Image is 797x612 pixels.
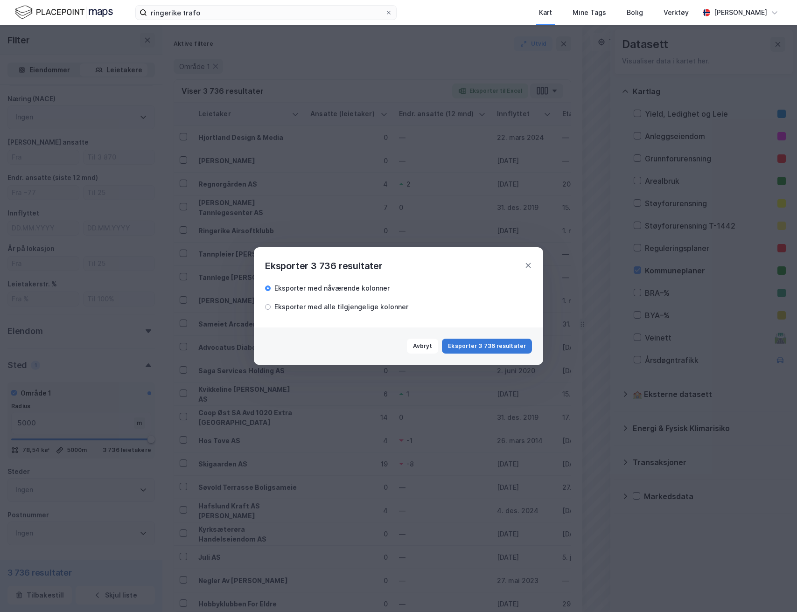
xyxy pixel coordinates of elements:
[664,7,689,18] div: Verktøy
[714,7,767,18] div: [PERSON_NAME]
[750,567,797,612] iframe: Chat Widget
[442,339,532,354] button: Eksporter 3 736 resultater
[750,567,797,612] div: Kontrollprogram for chat
[274,283,390,294] div: Eksporter med nåværende kolonner
[627,7,643,18] div: Bolig
[265,258,383,273] div: Eksporter 3 736 resultater
[274,301,408,313] div: Eksporter med alle tilgjengelige kolonner
[15,4,113,21] img: logo.f888ab2527a4732fd821a326f86c7f29.svg
[573,7,606,18] div: Mine Tags
[407,339,439,354] button: Avbryt
[147,6,385,20] input: Søk på adresse, matrikkel, gårdeiere, leietakere eller personer
[539,7,552,18] div: Kart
